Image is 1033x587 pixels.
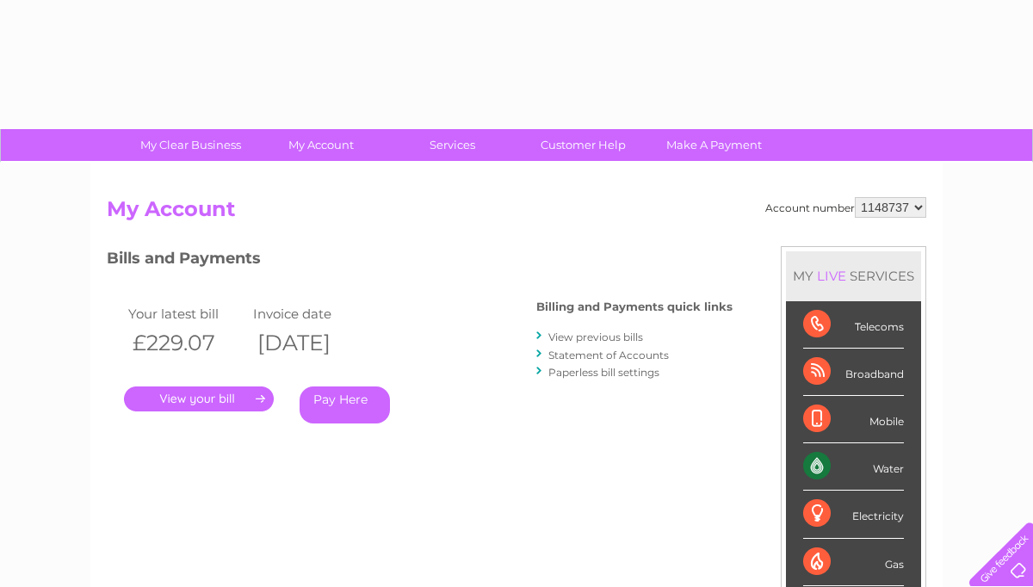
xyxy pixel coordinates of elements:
[803,396,904,443] div: Mobile
[107,246,733,276] h3: Bills and Payments
[300,386,390,423] a: Pay Here
[120,129,262,161] a: My Clear Business
[643,129,785,161] a: Make A Payment
[803,539,904,586] div: Gas
[249,302,374,325] td: Invoice date
[548,349,669,361] a: Statement of Accounts
[107,197,926,230] h2: My Account
[381,129,523,161] a: Services
[548,366,659,379] a: Paperless bill settings
[124,386,274,411] a: .
[124,325,249,361] th: £229.07
[512,129,654,161] a: Customer Help
[124,302,249,325] td: Your latest bill
[548,331,643,343] a: View previous bills
[803,491,904,538] div: Electricity
[765,197,926,218] div: Account number
[536,300,733,313] h4: Billing and Payments quick links
[251,129,393,161] a: My Account
[813,268,850,284] div: LIVE
[786,251,921,300] div: MY SERVICES
[803,301,904,349] div: Telecoms
[803,349,904,396] div: Broadband
[803,443,904,491] div: Water
[249,325,374,361] th: [DATE]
